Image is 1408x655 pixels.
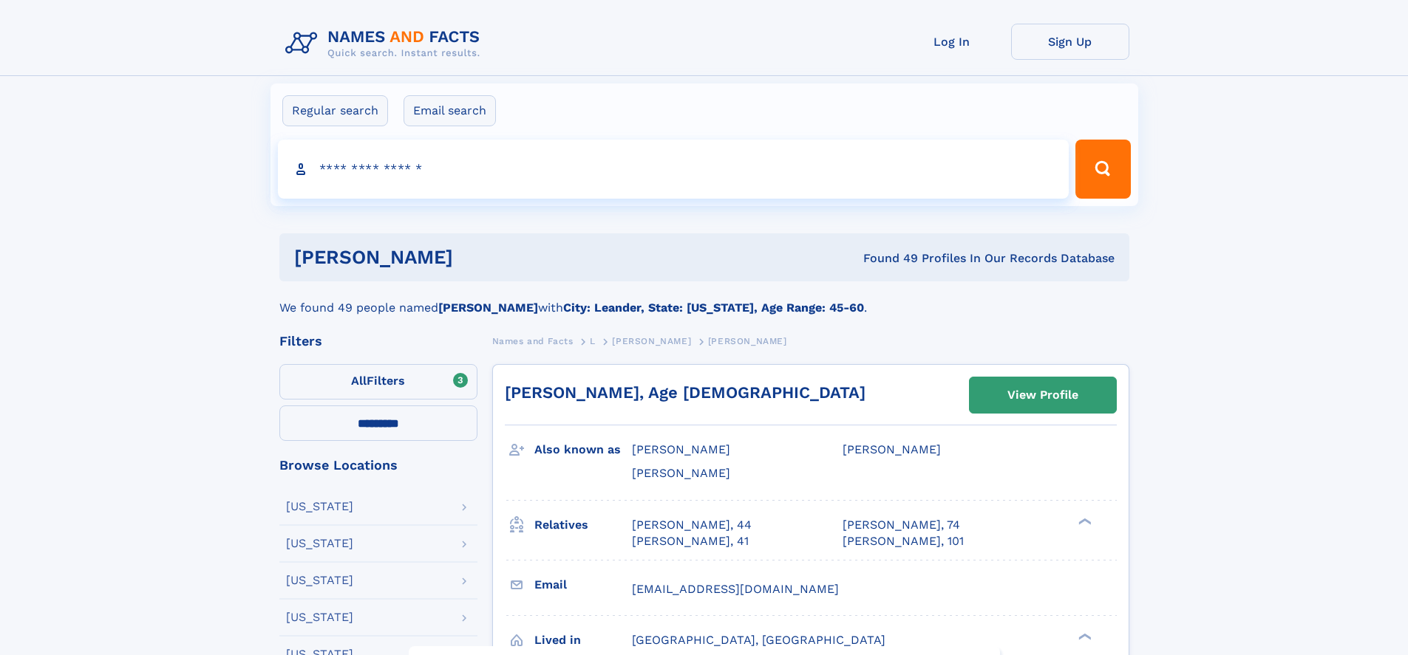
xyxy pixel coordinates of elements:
div: Found 49 Profiles In Our Records Database [658,250,1115,267]
label: Email search [404,95,496,126]
span: [GEOGRAPHIC_DATA], [GEOGRAPHIC_DATA] [632,633,885,647]
div: We found 49 people named with . [279,281,1129,317]
h3: Email [534,572,632,597]
input: search input [278,140,1069,199]
span: [PERSON_NAME] [708,336,787,346]
a: [PERSON_NAME], 74 [843,517,960,533]
label: Filters [279,364,477,399]
a: L [590,332,596,350]
span: [PERSON_NAME] [843,442,941,456]
span: [PERSON_NAME] [632,466,730,480]
a: [PERSON_NAME], 101 [843,533,964,549]
a: [PERSON_NAME], Age [DEMOGRAPHIC_DATA] [505,383,865,402]
div: [US_STATE] [286,538,353,549]
a: Sign Up [1011,24,1129,60]
span: [PERSON_NAME] [632,442,730,456]
h3: Also known as [534,437,632,462]
b: [PERSON_NAME] [438,301,538,315]
a: Names and Facts [492,332,574,350]
a: Log In [893,24,1011,60]
div: ❯ [1075,631,1092,641]
span: All [351,374,367,388]
div: Filters [279,335,477,348]
button: Search Button [1075,140,1130,199]
h3: Lived in [534,628,632,653]
span: [EMAIL_ADDRESS][DOMAIN_NAME] [632,582,839,596]
div: View Profile [1007,378,1078,412]
img: Logo Names and Facts [279,24,492,64]
div: [US_STATE] [286,575,353,586]
div: [US_STATE] [286,501,353,512]
a: [PERSON_NAME], 41 [632,533,749,549]
h1: [PERSON_NAME] [294,248,659,267]
a: View Profile [970,377,1116,413]
div: [US_STATE] [286,611,353,623]
a: [PERSON_NAME] [612,332,691,350]
div: ❯ [1075,516,1092,526]
div: Browse Locations [279,459,477,472]
span: [PERSON_NAME] [612,336,691,346]
span: L [590,336,596,346]
a: [PERSON_NAME], 44 [632,517,752,533]
label: Regular search [282,95,388,126]
h3: Relatives [534,512,632,538]
b: City: Leander, State: [US_STATE], Age Range: 45-60 [563,301,864,315]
